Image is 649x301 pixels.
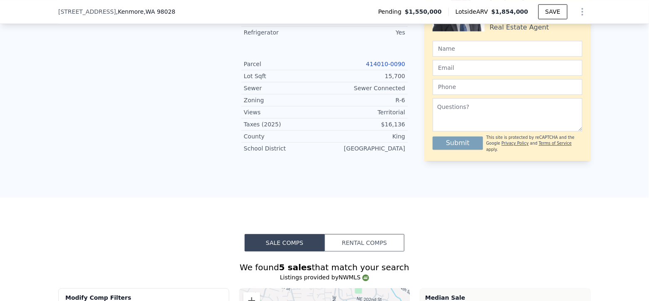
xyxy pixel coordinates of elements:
a: Privacy Policy [502,141,529,146]
button: Submit [433,136,483,150]
span: , Kenmore [116,7,176,16]
div: We found that match your search [58,262,591,273]
span: [STREET_ADDRESS] [58,7,116,16]
img: NWMLS Logo [362,274,369,281]
a: Terms of Service [539,141,572,146]
input: Phone [433,79,582,95]
button: SAVE [538,4,567,19]
div: Parcel [244,60,324,68]
div: Yes [324,28,405,37]
div: R-6 [324,96,405,104]
div: County [244,132,324,141]
div: School District [244,144,324,153]
a: 414010-0090 [366,61,405,67]
div: Lot Sqft [244,72,324,80]
div: Territorial [324,108,405,116]
button: Rental Comps [324,234,404,252]
span: , WA 98028 [144,8,176,15]
div: Listings provided by NWMLS [58,273,591,281]
input: Email [433,60,582,76]
div: This site is protected by reCAPTCHA and the Google and apply. [486,135,582,153]
button: Sale Comps [245,234,324,252]
button: Show Options [574,3,591,20]
span: $1,550,000 [405,7,442,16]
span: Lotside ARV [456,7,491,16]
span: $1,854,000 [491,8,528,15]
div: [GEOGRAPHIC_DATA] [324,144,405,153]
div: 15,700 [324,72,405,80]
div: $16,136 [324,120,405,128]
div: Views [244,108,324,116]
div: Sewer [244,84,324,92]
div: Taxes (2025) [244,120,324,128]
div: Zoning [244,96,324,104]
strong: 5 sales [279,262,312,272]
span: Pending [378,7,405,16]
div: Refrigerator [244,28,324,37]
div: King [324,132,405,141]
div: Real Estate Agent [490,22,549,32]
input: Name [433,41,582,57]
div: Sewer Connected [324,84,405,92]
